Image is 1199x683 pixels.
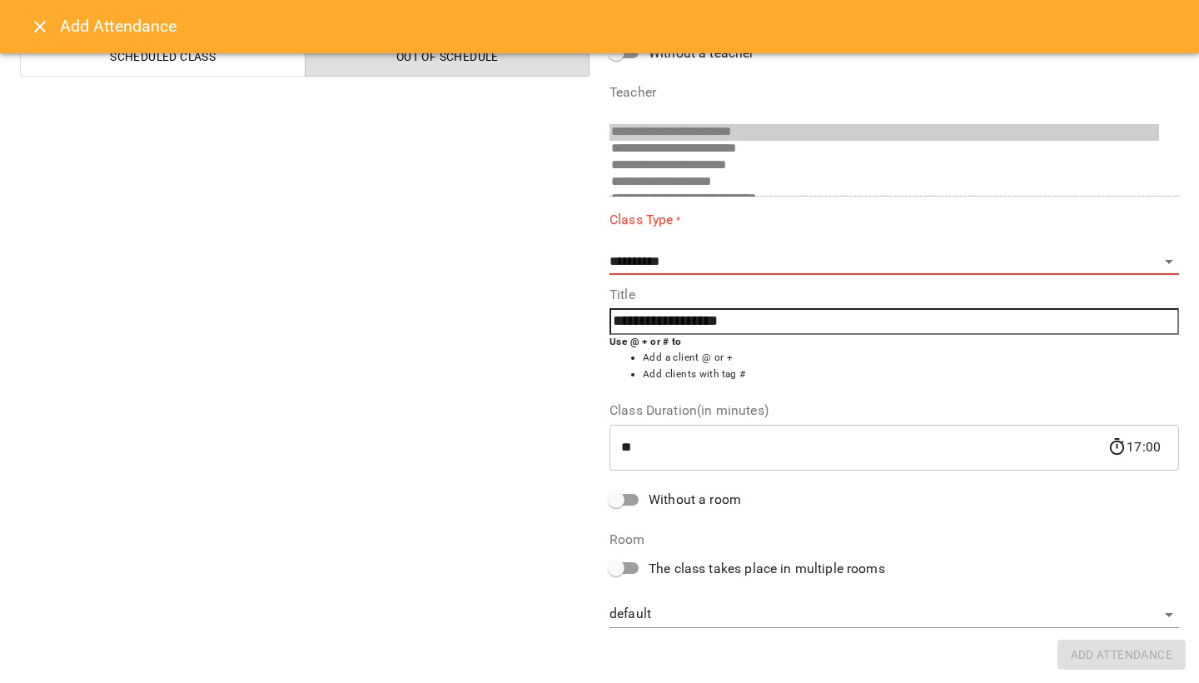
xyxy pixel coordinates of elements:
span: Scheduled class [31,47,296,67]
div: default [609,601,1179,628]
button: Close [20,7,60,47]
label: Class Duration(in minutes) [609,404,1179,417]
button: Out of Schedule [305,37,590,77]
b: Use @ + or # to [609,336,682,347]
label: Room [609,533,1179,546]
label: Teacher [609,86,1179,99]
li: Add clients with tag # [643,366,1179,383]
span: Out of Schedule [316,47,580,67]
h6: Add Attendance [60,13,1179,39]
button: Scheduled class [20,37,306,77]
label: Class Type [609,210,1179,229]
span: Without a room [649,490,741,510]
li: Add a client @ or + [643,350,1179,366]
span: The class takes place in multiple rooms [649,559,885,579]
label: Title [609,288,1179,302]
